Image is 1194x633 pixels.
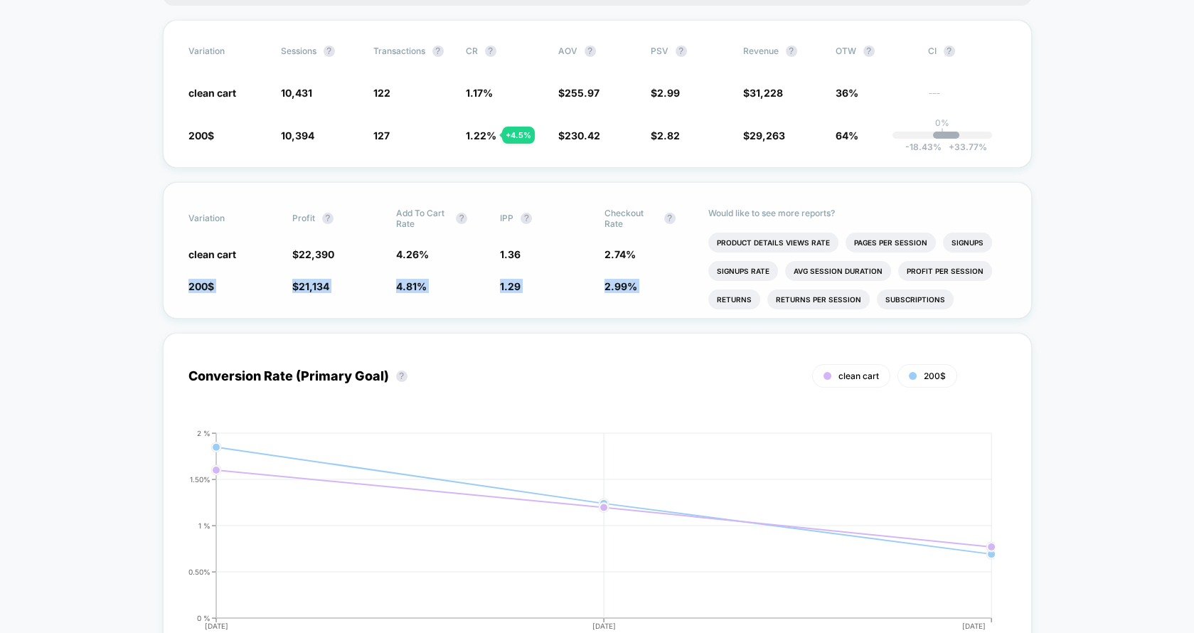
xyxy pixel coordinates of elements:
[500,213,513,223] span: IPP
[949,142,954,152] span: +
[485,46,496,57] button: ?
[651,87,680,99] span: $
[456,213,467,224] button: ?
[743,129,785,142] span: $
[396,208,449,229] span: Add To Cart Rate
[785,261,891,281] li: Avg Session Duration
[466,129,496,142] span: 1.22 %
[281,46,316,56] span: Sessions
[565,129,600,142] span: 230.42
[188,567,210,575] tspan: 0.50%
[898,261,992,281] li: Profit Per Session
[942,142,987,152] span: 33.77 %
[197,429,210,437] tspan: 2 %
[188,248,236,260] span: clean cart
[198,521,210,529] tspan: 1 %
[604,248,636,260] span: 2.74 %
[500,280,521,292] span: 1.29
[190,474,210,483] tspan: 1.50%
[188,87,236,99] span: clean cart
[604,280,637,292] span: 2.99 %
[585,46,596,57] button: ?
[657,87,680,99] span: 2.99
[928,89,1006,100] span: ---
[944,46,955,57] button: ?
[205,622,228,630] tspan: [DATE]
[500,248,521,260] span: 1.36
[197,613,210,622] tspan: 0 %
[651,46,668,56] span: PSV
[836,87,858,99] span: 36%
[877,289,954,309] li: Subscriptions
[188,129,214,142] span: 200$
[836,129,858,142] span: 64%
[466,46,478,56] span: CR
[664,213,676,224] button: ?
[941,128,944,139] p: |
[708,289,760,309] li: Returns
[750,87,783,99] span: 31,228
[676,46,687,57] button: ?
[432,46,444,57] button: ?
[708,208,1006,218] p: Would like to see more reports?
[396,371,407,382] button: ?
[943,233,992,252] li: Signups
[924,371,946,381] span: 200$
[708,261,778,281] li: Signups Rate
[708,233,838,252] li: Product Details Views Rate
[502,127,535,144] div: + 4.5 %
[324,46,335,57] button: ?
[935,117,949,128] p: 0%
[846,233,936,252] li: Pages Per Session
[396,248,429,260] span: 4.26 %
[604,208,657,229] span: Checkout Rate
[521,213,532,224] button: ?
[743,46,779,56] span: Revenue
[786,46,797,57] button: ?
[565,87,599,99] span: 255.97
[292,248,334,260] span: $
[905,142,942,152] span: -18.43 %
[188,280,214,292] span: 200$
[928,46,1006,57] span: CI
[188,46,267,57] span: Variation
[299,248,334,260] span: 22,390
[592,622,616,630] tspan: [DATE]
[743,87,783,99] span: $
[750,129,785,142] span: 29,263
[558,46,577,56] span: AOV
[466,87,493,99] span: 1.17 %
[657,129,680,142] span: 2.82
[767,289,870,309] li: Returns Per Session
[188,208,267,229] span: Variation
[299,280,329,292] span: 21,134
[322,213,334,224] button: ?
[838,371,879,381] span: clean cart
[373,46,425,56] span: Transactions
[281,87,312,99] span: 10,431
[373,129,390,142] span: 127
[373,87,390,99] span: 122
[963,622,986,630] tspan: [DATE]
[863,46,875,57] button: ?
[292,280,329,292] span: $
[281,129,314,142] span: 10,394
[836,46,914,57] span: OTW
[292,213,315,223] span: Profit
[651,129,680,142] span: $
[396,280,427,292] span: 4.81 %
[558,87,599,99] span: $
[558,129,600,142] span: $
